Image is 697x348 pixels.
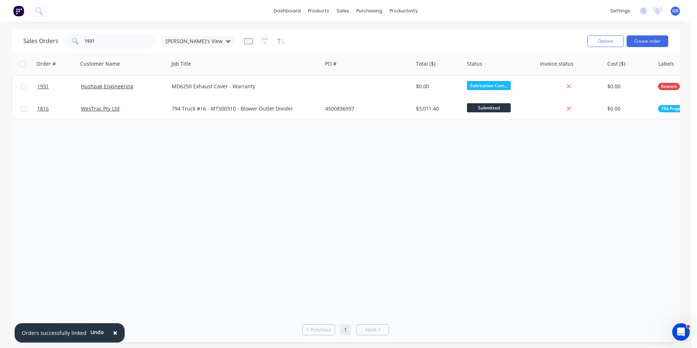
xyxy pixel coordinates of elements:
a: WesTrac Pty Ltd [81,105,120,112]
iframe: Intercom live chat [672,323,690,341]
ul: Pagination [299,324,392,335]
div: 794 Truck #16 - MT500310 - Blower Outlet Divider [172,105,312,112]
a: Page 1 is your current page [340,324,351,335]
div: $0.00 [416,83,459,90]
div: settings [607,5,634,16]
button: Options [587,35,624,47]
div: Order # [36,60,56,67]
span: Submitted [467,103,511,112]
div: Total ($) [416,60,435,67]
button: Undo [86,327,108,338]
div: $3,011.40 [416,105,459,112]
div: Orders successfully linked [22,329,86,337]
img: Factory [13,5,24,16]
button: Close [106,324,125,342]
span: × [113,328,117,338]
div: Customer Name [80,60,120,67]
input: Search... [85,34,156,49]
button: 794 Project [658,105,687,112]
div: MD6250 Exhaust Cover - Warranty [172,83,312,90]
button: Rework [658,83,680,90]
div: Status [467,60,482,67]
div: PO # [325,60,336,67]
div: Job Title [171,60,191,67]
span: 1931 [37,83,49,90]
div: 4500836937 [325,105,406,112]
a: Previous page [303,326,335,333]
a: 1815 [37,98,81,120]
a: Hushpak Engineering [81,83,133,90]
span: Previous [310,326,331,333]
span: 1815 [37,105,49,112]
div: purchasing [353,5,386,16]
a: 1931 [37,76,81,97]
a: dashboard [270,5,304,16]
span: Fabrication Com... [467,81,511,90]
span: GR [672,8,678,14]
span: [PERSON_NAME]'s View [166,37,223,45]
div: sales [333,5,353,16]
h1: Sales Orders [23,38,58,45]
a: Next page [357,326,389,333]
button: Create order [627,35,668,47]
span: 794 Project [661,105,684,112]
div: productivity [386,5,421,16]
div: Labels [658,60,674,67]
div: Invoice status [540,60,573,67]
div: products [304,5,333,16]
div: $0.00 [607,105,650,112]
span: Next [365,326,377,333]
div: $0.00 [607,83,650,90]
span: Rework [661,83,677,90]
div: Cost ($) [607,60,625,67]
